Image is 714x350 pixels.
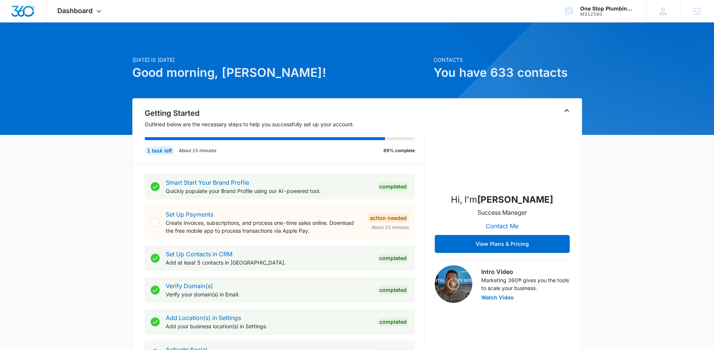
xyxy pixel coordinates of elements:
a: Set Up Payments [166,211,213,218]
div: account id [580,12,635,17]
button: Contact Me [478,217,526,235]
p: Hi, I'm [451,193,553,206]
button: View Plans & Pricing [435,235,570,253]
div: Completed [377,254,409,263]
p: Verify your domain(s) in Email. [166,290,371,298]
h3: Intro Video [481,267,570,276]
a: Set Up Contacts in CRM [166,250,232,258]
div: Completed [377,286,409,295]
a: Verify Domain(s) [166,282,213,290]
h1: Good morning, [PERSON_NAME]! [132,64,429,82]
p: Marketing 360® gives you the tools to scale your business. [481,276,570,292]
p: Outlined below are the necessary steps to help you successfully set up your account. [145,120,424,128]
a: Smart Start Your Brand Profile [166,179,249,186]
p: Contacts [434,56,582,64]
div: account name [580,6,635,12]
div: 1 task left [145,146,174,155]
div: Action Needed [368,214,409,223]
img: Intro Video [435,265,472,303]
p: [DATE] is [DATE] [132,56,429,64]
span: About 15 minutes [371,224,409,231]
h2: Getting Started [145,108,424,119]
p: Quickly populate your Brand Profile using our AI-powered tool. [166,187,371,195]
h1: You have 633 contacts [434,64,582,82]
a: Add Location(s) in Settings [166,314,241,322]
p: Add at least 5 contacts in [GEOGRAPHIC_DATA]. [166,259,371,266]
div: Completed [377,317,409,326]
button: Watch Video [481,295,514,300]
img: Thomas Baron [465,112,540,187]
div: Completed [377,182,409,191]
strong: [PERSON_NAME] [477,194,553,205]
span: Dashboard [57,7,93,15]
p: Success Manager [477,208,527,217]
p: 89% complete [383,147,415,154]
p: Create invoices, subscriptions, and process one-time sales online. Download the free mobile app t... [166,219,362,235]
button: Toggle Collapse [562,106,571,115]
p: Add your business location(s) in Settings. [166,322,371,330]
p: About 15 minutes [179,147,216,154]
